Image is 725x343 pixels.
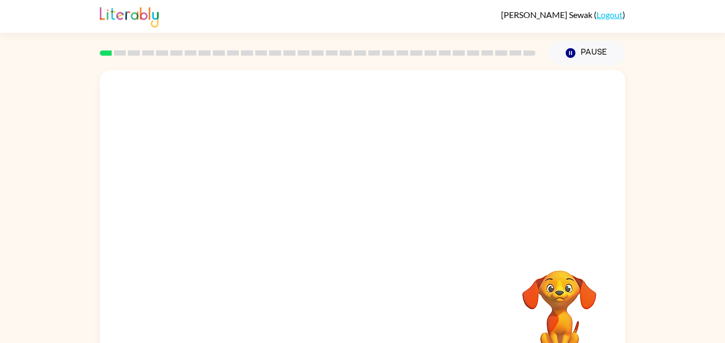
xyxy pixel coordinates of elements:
[501,10,625,20] div: ( )
[548,41,625,65] button: Pause
[100,4,159,28] img: Literably
[597,10,623,20] a: Logout
[501,10,594,20] span: [PERSON_NAME] Sewak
